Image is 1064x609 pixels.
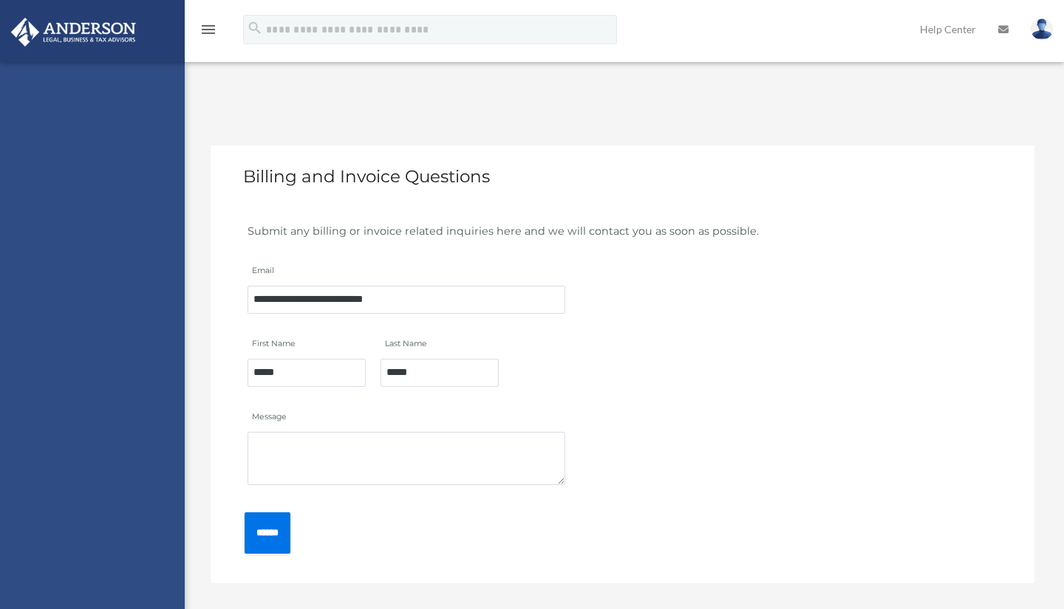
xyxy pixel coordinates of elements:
i: menu [199,21,217,38]
label: Message [248,410,395,426]
img: Anderson Advisors Platinum Portal [7,18,140,47]
img: User Pic [1031,18,1053,40]
a: menu [199,26,217,38]
label: First Name [248,337,299,353]
label: Last Name [381,337,431,353]
i: search [247,20,263,36]
label: Email [248,264,395,280]
h3: Billing and Invoice Questions [211,145,1034,208]
div: Submit any billing or invoice related inquiries here and we will contact you as soon as possible. [248,222,997,241]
